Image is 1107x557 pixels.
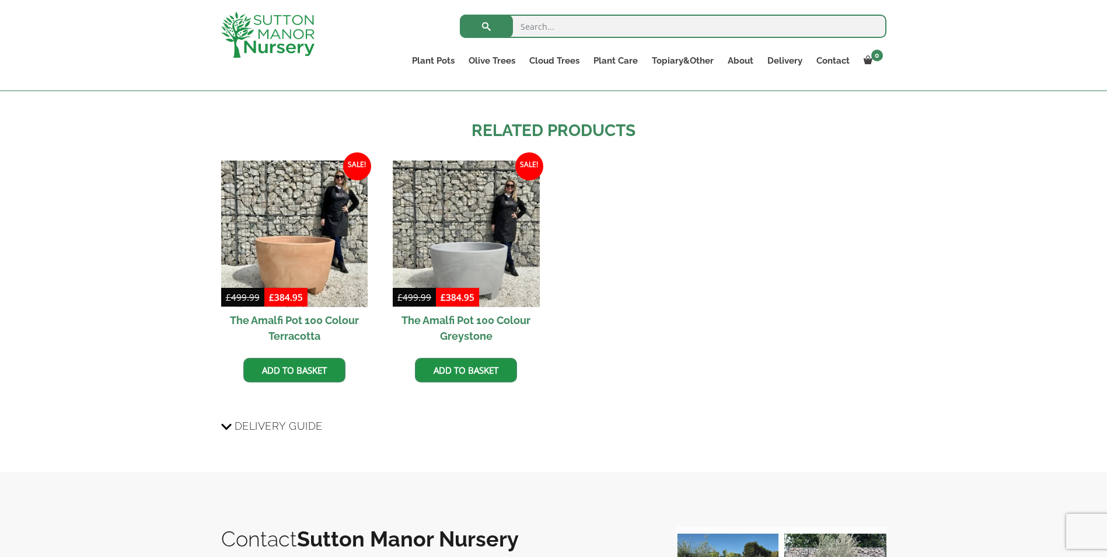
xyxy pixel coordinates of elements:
[297,527,519,551] b: Sutton Manor Nursery
[415,358,517,382] a: Add to basket: “The Amalfi Pot 100 Colour Greystone”
[462,53,522,69] a: Olive Trees
[522,53,586,69] a: Cloud Trees
[393,307,539,349] h2: The Amalfi Pot 100 Colour Greystone
[645,53,721,69] a: Topiary&Other
[343,152,371,180] span: Sale!
[269,291,274,303] span: £
[221,161,368,349] a: Sale! The Amalfi Pot 100 Colour Terracotta
[226,291,231,303] span: £
[721,53,760,69] a: About
[871,50,883,61] span: 0
[393,161,539,349] a: Sale! The Amalfi Pot 100 Colour Greystone
[441,291,446,303] span: £
[441,291,474,303] bdi: 384.95
[857,53,886,69] a: 0
[243,358,345,382] a: Add to basket: “The Amalfi Pot 100 Colour Terracotta”
[221,161,368,307] img: The Amalfi Pot 100 Colour Terracotta
[809,53,857,69] a: Contact
[397,291,403,303] span: £
[221,119,886,143] h2: Related products
[235,415,323,437] span: Delivery Guide
[269,291,303,303] bdi: 384.95
[460,15,886,38] input: Search...
[221,307,368,349] h2: The Amalfi Pot 100 Colour Terracotta
[221,12,315,58] img: logo
[226,291,260,303] bdi: 499.99
[760,53,809,69] a: Delivery
[405,53,462,69] a: Plant Pots
[586,53,645,69] a: Plant Care
[397,291,431,303] bdi: 499.99
[221,527,653,551] h2: Contact
[515,152,543,180] span: Sale!
[393,161,539,307] img: The Amalfi Pot 100 Colour Greystone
